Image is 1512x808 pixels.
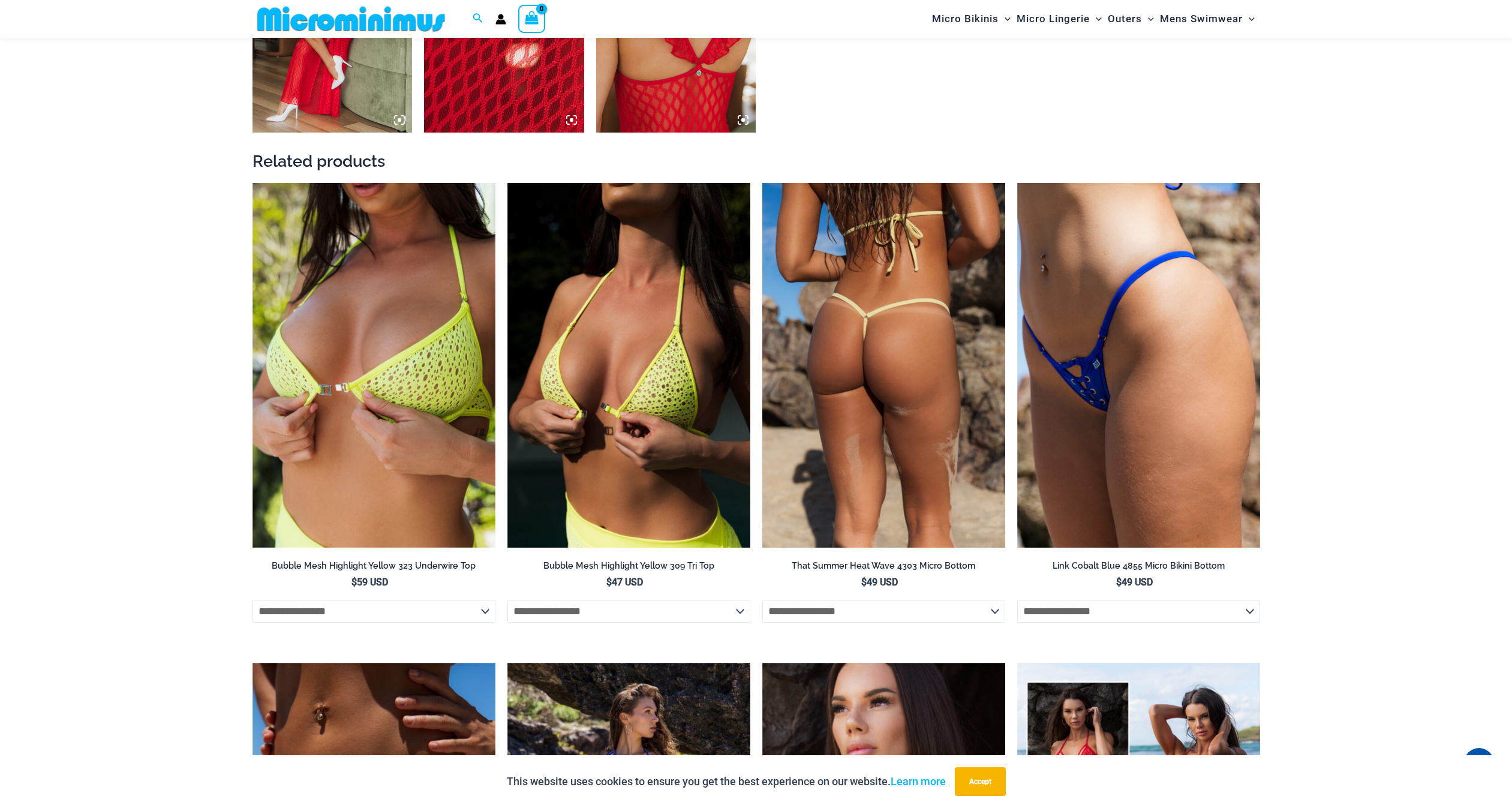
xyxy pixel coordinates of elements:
nav: Site Navigation [927,2,1260,36]
span: Menu Toggle [999,4,1011,34]
span: $ [351,576,357,588]
a: Link Cobalt Blue 4855 Micro Bikini Bottom [1017,560,1260,576]
h2: Bubble Mesh Highlight Yellow 309 Tri Top [507,560,750,572]
a: Bubble Mesh Highlight Yellow 323 Underwire Top [252,560,495,576]
span: $ [1116,576,1122,588]
h2: Bubble Mesh Highlight Yellow 323 Underwire Top [252,560,495,572]
a: Micro LingerieMenu ToggleMenu Toggle [1014,4,1105,34]
h2: Link Cobalt Blue 4855 Micro Bikini Bottom [1017,560,1260,572]
a: Mens SwimwearMenu ToggleMenu Toggle [1157,4,1258,34]
bdi: 59 USD [351,576,388,588]
button: Accept [955,767,1006,796]
a: Bubble Mesh Highlight Yellow 323 Underwire Top 01Bubble Mesh Highlight Yellow 323 Underwire Top 4... [252,183,495,548]
img: That Summer Heat Wave Micro Bottom 02 [762,183,1005,548]
a: View Shopping Cart, empty [518,5,546,32]
span: Menu Toggle [1243,4,1255,34]
img: MM SHOP LOGO FLAT [252,5,450,32]
img: Link Cobalt Blue 4855 Bottom 01 [1017,183,1260,548]
a: Bubble Mesh Highlight Yellow 309 Tri Top [507,560,750,576]
img: Bubble Mesh Highlight Yellow 323 Underwire Top 01 [252,183,495,548]
span: Micro Lingerie [1017,4,1090,34]
bdi: 49 USD [861,576,898,588]
a: Learn more [891,775,946,788]
span: $ [861,576,867,588]
span: Menu Toggle [1090,4,1102,34]
a: Bubble Mesh Highlight Yellow 309 Tri Top 5404 Skirt 02Bubble Mesh Highlight Yellow 309 Tri Top 46... [507,183,750,548]
a: Account icon link [495,14,506,25]
span: Outers [1108,4,1142,34]
a: Link Cobalt Blue 4855 Bottom 01Link Cobalt Blue 4855 Bottom 02Link Cobalt Blue 4855 Bottom 02 [1017,183,1260,548]
h2: Related products [252,151,1260,172]
p: This website uses cookies to ensure you get the best experience on our website. [507,773,946,791]
h2: That Summer Heat Wave 4303 Micro Bottom [762,560,1005,572]
bdi: 47 USD [606,576,643,588]
a: That Summer Heat Wave 4303 Micro Bottom [762,560,1005,576]
span: $ [606,576,612,588]
a: OutersMenu ToggleMenu Toggle [1105,4,1157,34]
bdi: 49 USD [1116,576,1153,588]
img: Bubble Mesh Highlight Yellow 309 Tri Top 5404 Skirt 02 [507,183,750,548]
span: Menu Toggle [1142,4,1154,34]
a: Search icon link [473,11,483,26]
a: That Summer Heat Wave Micro Bottom 01That Summer Heat Wave Micro Bottom 02That Summer Heat Wave M... [762,183,1005,548]
span: Micro Bikinis [932,4,999,34]
span: Mens Swimwear [1160,4,1243,34]
a: Micro BikinisMenu ToggleMenu Toggle [929,4,1014,34]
